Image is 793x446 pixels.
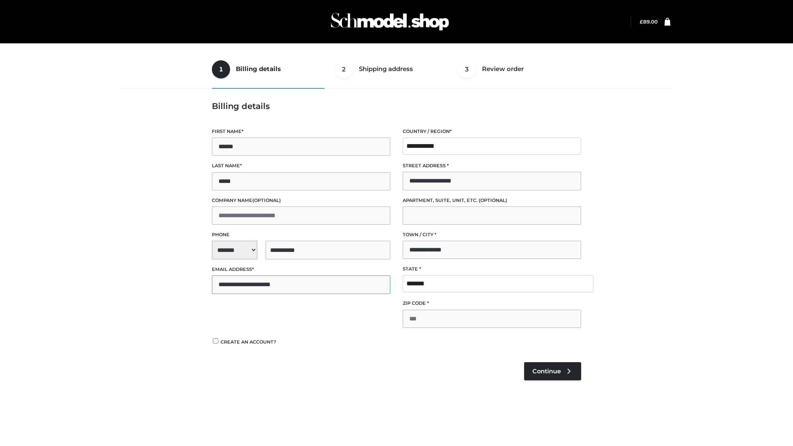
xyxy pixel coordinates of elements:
label: Town / City [403,231,581,239]
label: Email address [212,266,390,273]
a: £89.00 [640,19,658,25]
label: Street address [403,162,581,170]
label: Country / Region [403,128,581,135]
input: Create an account? [212,338,219,344]
span: £ [640,19,643,25]
span: Create an account? [221,339,276,345]
img: Schmodel Admin 964 [328,5,452,38]
label: First name [212,128,390,135]
span: (optional) [479,197,507,203]
label: Company name [212,197,390,204]
label: Last name [212,162,390,170]
bdi: 89.00 [640,19,658,25]
label: Apartment, suite, unit, etc. [403,197,581,204]
span: (optional) [252,197,281,203]
label: State [403,265,581,273]
h3: Billing details [212,101,581,111]
a: Continue [524,362,581,380]
label: ZIP Code [403,299,581,307]
span: Continue [532,368,561,375]
label: Phone [212,231,390,239]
